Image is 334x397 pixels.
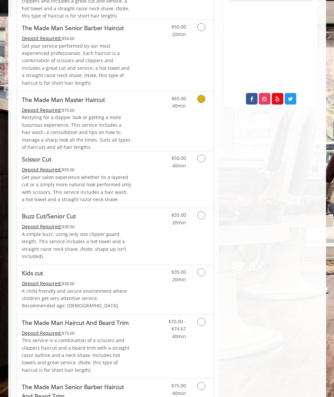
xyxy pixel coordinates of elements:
span: This service needs some Advance to be paid before we block your appointment [22,107,62,113]
div: $38.50 [22,223,132,230]
span: $65.00 [171,95,186,102]
b: The Made Man Senior Barber Haircut [22,23,124,32]
p: A simple buzz, using only one clipper guard length. This service includes a hot towel and a strai... [22,231,132,260]
b: Kids cut [22,268,43,278]
b: The Made Man Haircut And Beard Trim [22,318,129,327]
div: $54.00 [22,35,132,42]
span: Restyling for a dapper look or getting a more luxurious experience. This service includes a hair ... [22,114,130,150]
span: $70.00 - $74.67 [168,318,186,332]
b: The Made Man Master Haircut [22,95,105,104]
span: This service needs some Advance to be paid before we block your appointment [22,223,62,230]
b: Buzz Cut/Senior Cut [22,211,76,221]
span: $35.00 [171,212,186,218]
span: $35.00 [171,269,186,275]
span: 40min [172,333,186,339]
div: $70.00 [22,107,132,114]
span: 20min [172,219,186,226]
span: This service needs some Advance to be paid before we block your appointment [22,166,62,173]
span: 40min [172,390,186,396]
span: 20min [172,276,186,283]
span: $50.00 [171,23,186,30]
span: This service needs some Advance to be paid before we block your appointment [22,330,62,336]
span: This service needs some Advance to be paid before we block your appointment [22,280,62,287]
div: $38.00 [22,280,132,287]
span: 20min [172,31,186,37]
p: A child friendly and secure environment where children get very attentive service. Recommended ag... [22,287,132,310]
span: This service needs some Advance to be paid before we block your appointment [22,35,62,41]
span: $75.00 [171,382,186,389]
b: Scissor Cut [22,154,51,164]
div: $55.00 [22,166,132,173]
p: This service is a combination of a scissors and clippers haircut and a beard trim with a straight... [22,337,132,374]
p: Get your service performed by our most experienced professionals. Each haircut is a combination o... [22,42,132,87]
p: Get your salon experience whether its a layered cut or a simply more natural look performed only ... [22,174,132,203]
span: 40min [172,103,186,109]
span: $50.00 [171,155,186,161]
span: 40min [172,162,186,169]
div: $75.00 [22,330,132,337]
